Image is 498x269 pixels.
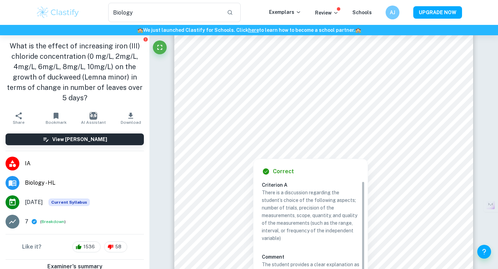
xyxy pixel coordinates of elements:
[386,6,399,19] button: AJ
[315,9,339,17] p: Review
[90,112,97,120] img: AI Assistant
[262,181,365,189] h6: Criterion A
[48,198,90,206] div: This exemplar is based on the current syllabus. Feel free to refer to it for inspiration/ideas wh...
[112,109,149,128] button: Download
[262,253,359,261] h6: Comment
[75,109,112,128] button: AI Assistant
[13,120,25,125] span: Share
[36,6,80,19] img: Clastify logo
[25,159,144,168] span: IA
[137,27,143,33] span: 🏫
[269,8,301,16] p: Exemplars
[262,189,359,242] p: There is a discussion regarding the student’s choice of the following aspects; number of trials, ...
[389,9,397,16] h6: AJ
[153,40,167,54] button: Fullscreen
[37,109,75,128] button: Bookmark
[111,243,125,250] span: 58
[273,167,294,176] h6: Correct
[352,10,372,15] a: Schools
[413,6,462,19] button: UPGRADE NOW
[6,41,144,103] h1: What is the effect of increasing iron (III) chloride concentration (0 mg/L, 2mg/L, 4mg/L, 6mg/L, ...
[48,198,90,206] span: Current Syllabus
[22,243,41,251] h6: Like it?
[25,217,28,226] p: 7
[1,26,497,34] h6: We just launched Clastify for Schools. Click to learn how to become a school partner.
[6,133,144,145] button: View [PERSON_NAME]
[108,3,221,22] input: Search for any exemplars...
[104,241,127,252] div: 58
[248,27,259,33] a: here
[25,198,43,206] span: [DATE]
[46,120,67,125] span: Bookmark
[41,219,64,225] button: Breakdown
[121,120,141,125] span: Download
[52,136,107,143] h6: View [PERSON_NAME]
[143,37,148,42] button: Report issue
[477,245,491,259] button: Help and Feedback
[355,27,361,33] span: 🏫
[40,219,66,225] span: ( )
[72,241,101,252] div: 1536
[81,120,106,125] span: AI Assistant
[80,243,99,250] span: 1536
[25,179,144,187] span: Biology - HL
